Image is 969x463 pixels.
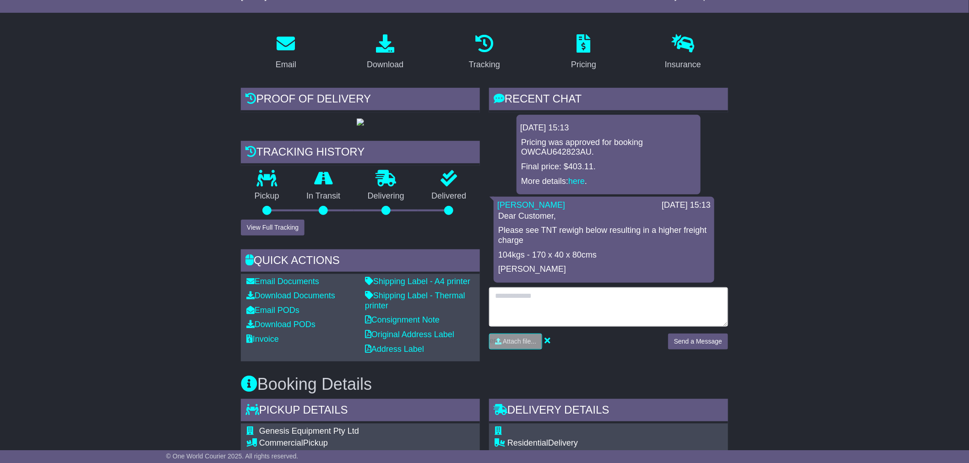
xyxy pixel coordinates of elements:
a: Original Address Label [365,330,454,339]
p: Delivering [354,191,418,201]
div: Insurance [665,59,701,71]
p: Final price: $403.11. [521,162,696,172]
div: Pickup Details [241,399,480,424]
div: Delivery [507,438,684,448]
a: Email PODs [246,306,299,315]
a: Download [361,31,409,74]
a: Email Documents [246,277,319,286]
a: Shipping Label - A4 printer [365,277,470,286]
div: Pickup [259,438,399,448]
a: Consignment Note [365,315,440,324]
a: Address Label [365,345,424,354]
div: Email [276,59,296,71]
p: In Transit [293,191,354,201]
a: Shipping Label - Thermal printer [365,291,465,310]
p: Dear Customer, [498,211,710,221]
a: [PERSON_NAME] [497,200,565,210]
p: Pickup [241,191,293,201]
p: 104kgs - 170 x 40 x 80cms [498,250,710,260]
span: © One World Courier 2025. All rights reserved. [166,452,299,460]
a: Download Documents [246,291,335,300]
a: Tracking [463,31,506,74]
a: Email [270,31,302,74]
span: Commercial [259,438,303,447]
div: Proof of Delivery [241,88,480,113]
p: Delivered [418,191,480,201]
img: GetPodImage [357,118,364,126]
span: Genesis Equipment Pty Ltd [259,426,359,436]
span: Residential [507,438,548,447]
button: Send a Message [668,334,728,350]
div: Delivery Details [489,399,728,424]
p: Pricing was approved for booking OWCAU642823AU. [521,138,696,157]
div: Download [367,59,403,71]
div: [DATE] 15:13 [662,200,711,210]
p: [PERSON_NAME] [498,264,710,275]
a: here [568,177,585,186]
p: More details: . [521,177,696,187]
p: Please see TNT rewigh below resulting in a higher freight charge [498,226,710,245]
a: Insurance [659,31,707,74]
div: Quick Actions [241,249,480,274]
div: RECENT CHAT [489,88,728,113]
button: View Full Tracking [241,220,305,236]
div: Pricing [571,59,596,71]
h3: Booking Details [241,375,728,393]
a: Download PODs [246,320,316,329]
div: Tracking history [241,141,480,166]
a: Invoice [246,334,279,344]
div: [DATE] 15:13 [520,123,697,133]
a: Pricing [565,31,602,74]
div: Tracking [469,59,500,71]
